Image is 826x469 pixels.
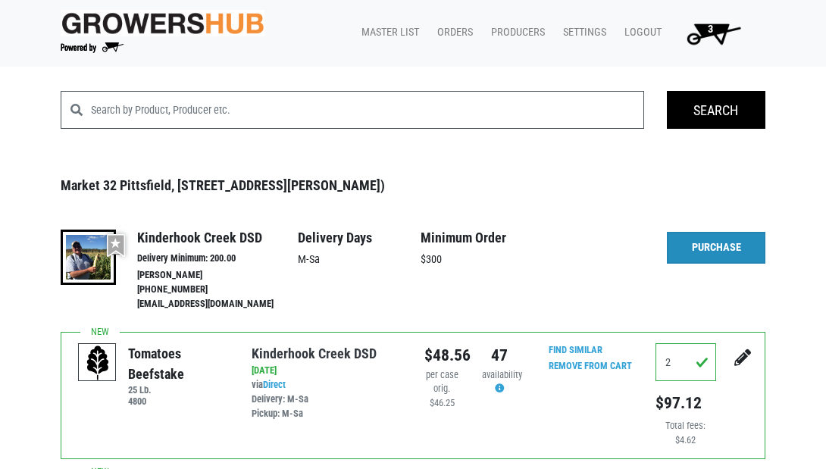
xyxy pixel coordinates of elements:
h5: $97.12 [655,393,716,413]
h3: Market 32 Pittsfield, [STREET_ADDRESS][PERSON_NAME]) [61,177,765,194]
div: per case [424,368,459,383]
li: [PHONE_NUMBER] [137,283,297,297]
p: $300 [421,252,544,268]
div: [DATE] [252,364,402,378]
a: Orders [425,18,479,47]
input: Search by Product, Producer etc. [91,91,644,129]
h4: Kinderhook Creek DSD [137,230,297,246]
a: Master List [349,18,425,47]
a: Settings [551,18,612,47]
div: via [252,378,402,421]
input: Qty [655,343,716,381]
span: 3 [708,23,713,36]
a: Producers [479,18,551,47]
li: [PERSON_NAME] [137,268,297,283]
a: Purchase [667,232,765,264]
img: placeholder-variety-43d6402dacf2d531de610a020419775a.svg [79,344,117,382]
input: Remove From Cart [540,358,641,375]
h6: 4800 [128,396,228,407]
div: $48.56 [424,343,459,367]
h6: 25 Lb. [128,384,228,396]
input: Search [667,91,765,129]
a: Find Similar [549,344,602,355]
a: Kinderhook Creek DSD [252,345,377,361]
div: orig. $46.25 [424,382,459,411]
a: Direct [263,379,286,390]
div: Tomatoes Beefstake [128,343,228,384]
img: Powered by Big Wheelbarrow [61,42,124,53]
div: 47 [482,343,517,367]
div: Total fees: $4.62 [655,419,716,448]
img: original-fc7597fdc6adbb9d0e2ae620e786d1a2.jpg [61,10,264,36]
li: Delivery Minimum: 200.00 [137,252,297,266]
h4: Delivery Days [298,230,421,246]
a: Logout [612,18,668,47]
img: Cart [680,18,747,48]
h4: Minimum Order [421,230,544,246]
span: availability [482,369,522,380]
div: Delivery: M-Sa Pickup: M-Sa [252,392,402,421]
li: [EMAIL_ADDRESS][DOMAIN_NAME] [137,297,297,311]
img: thumbnail-090b6f636918ed6916eef32b8074a337.jpg [61,230,116,285]
p: M-Sa [298,252,421,268]
a: 3 [668,18,753,48]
